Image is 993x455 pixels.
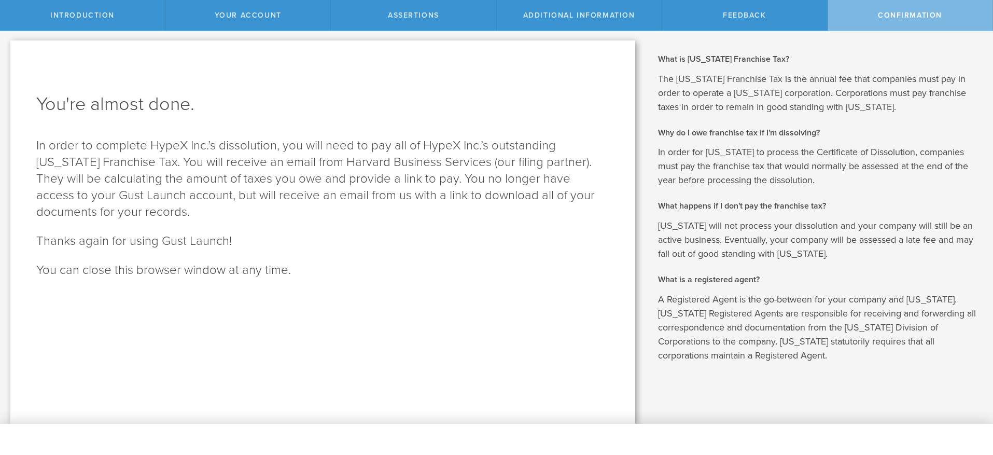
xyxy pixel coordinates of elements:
h2: What is a registered agent? [658,274,977,285]
span: Assertions [388,11,439,20]
span: Feedback [723,11,766,20]
p: The [US_STATE] Franchise Tax is the annual fee that companies must pay in order to operate a [US_... [658,72,977,114]
span: Introduction [50,11,115,20]
p: In order to complete HypeX Inc.’s dissolution, you will need to pay all of HypeX Inc.’s outstandi... [36,137,609,220]
p: A Registered Agent is the go-between for your company and [US_STATE]. [US_STATE] Registered Agent... [658,293,977,363]
span: Confirmation [878,11,942,20]
h2: What happens if I don't pay the franchise tax? [658,200,977,212]
h2: What is [US_STATE] Franchise Tax? [658,53,977,65]
h2: Why do I owe franchise tax if I'm dissolving? [658,127,977,139]
h1: You're almost done. [36,92,609,117]
p: [US_STATE] will not process your dissolution and your company will still be an active business. E... [658,219,977,261]
iframe: Chat Widget [941,374,993,424]
span: Your Account [215,11,282,20]
span: Additional Information [523,11,635,20]
p: Thanks again for using Gust Launch! [36,233,609,250]
p: You can close this browser window at any time. [36,262,609,279]
p: In order for [US_STATE] to process the Certificate of Dissolution, companies must pay the franchi... [658,145,977,187]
